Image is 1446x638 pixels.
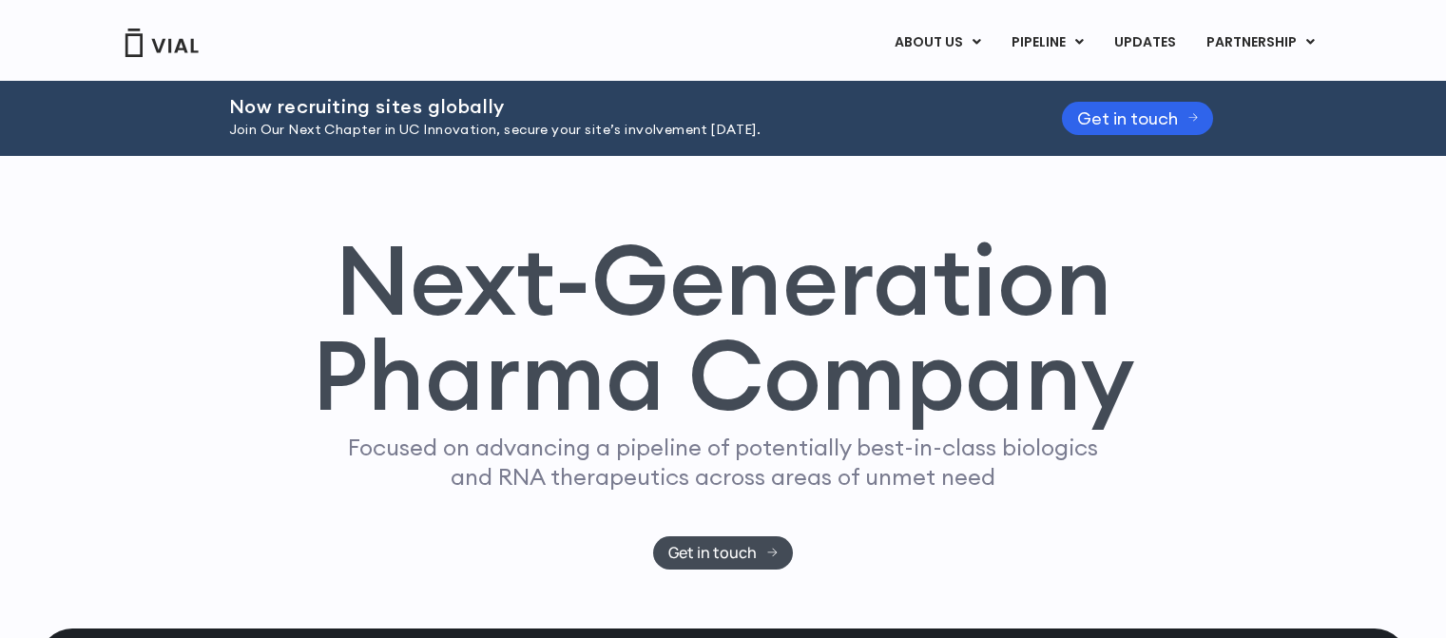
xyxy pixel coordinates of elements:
[229,96,1014,117] h2: Now recruiting sites globally
[1077,111,1178,126] span: Get in touch
[340,433,1107,492] p: Focused on advancing a pipeline of potentially best-in-class biologics and RNA therapeutics acros...
[312,232,1135,424] h1: Next-Generation Pharma Company
[1062,102,1214,135] a: Get in touch
[1099,27,1190,59] a: UPDATES
[124,29,200,57] img: Vial Logo
[1191,27,1330,59] a: PARTNERSHIPMenu Toggle
[668,546,757,560] span: Get in touch
[996,27,1098,59] a: PIPELINEMenu Toggle
[229,120,1014,141] p: Join Our Next Chapter in UC Innovation, secure your site’s involvement [DATE].
[879,27,995,59] a: ABOUT USMenu Toggle
[653,536,793,570] a: Get in touch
